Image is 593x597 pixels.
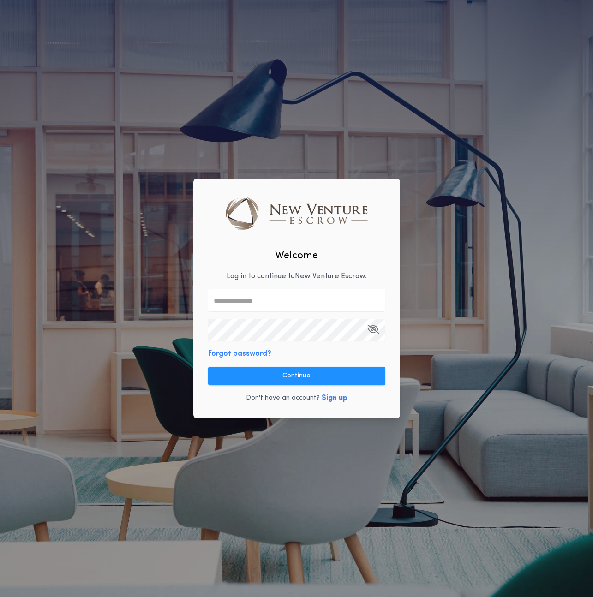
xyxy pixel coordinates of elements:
button: Forgot password? [208,348,271,359]
p: Log in to continue to New Venture Escrow . [227,271,367,282]
h2: Welcome [275,248,318,263]
button: Sign up [322,393,347,404]
img: logo [226,197,367,229]
button: Continue [208,367,385,385]
p: Don't have an account? [246,394,320,403]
